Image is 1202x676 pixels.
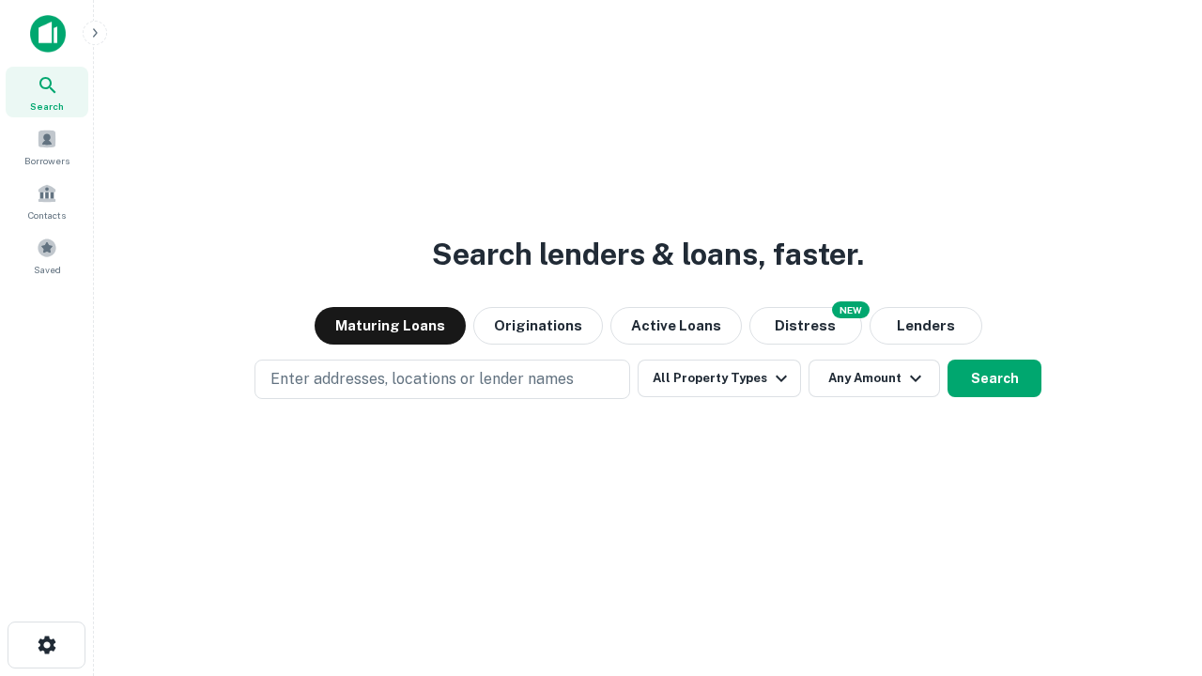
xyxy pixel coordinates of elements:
[6,230,88,281] a: Saved
[34,262,61,277] span: Saved
[6,176,88,226] a: Contacts
[870,307,982,345] button: Lenders
[254,360,630,399] button: Enter addresses, locations or lender names
[30,15,66,53] img: capitalize-icon.png
[832,301,870,318] div: NEW
[638,360,801,397] button: All Property Types
[6,67,88,117] a: Search
[1108,526,1202,616] iframe: Chat Widget
[315,307,466,345] button: Maturing Loans
[28,207,66,223] span: Contacts
[749,307,862,345] button: Search distressed loans with lien and other non-mortgage details.
[809,360,940,397] button: Any Amount
[473,307,603,345] button: Originations
[432,232,864,277] h3: Search lenders & loans, faster.
[948,360,1041,397] button: Search
[270,368,574,391] p: Enter addresses, locations or lender names
[6,121,88,172] a: Borrowers
[610,307,742,345] button: Active Loans
[30,99,64,114] span: Search
[24,153,69,168] span: Borrowers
